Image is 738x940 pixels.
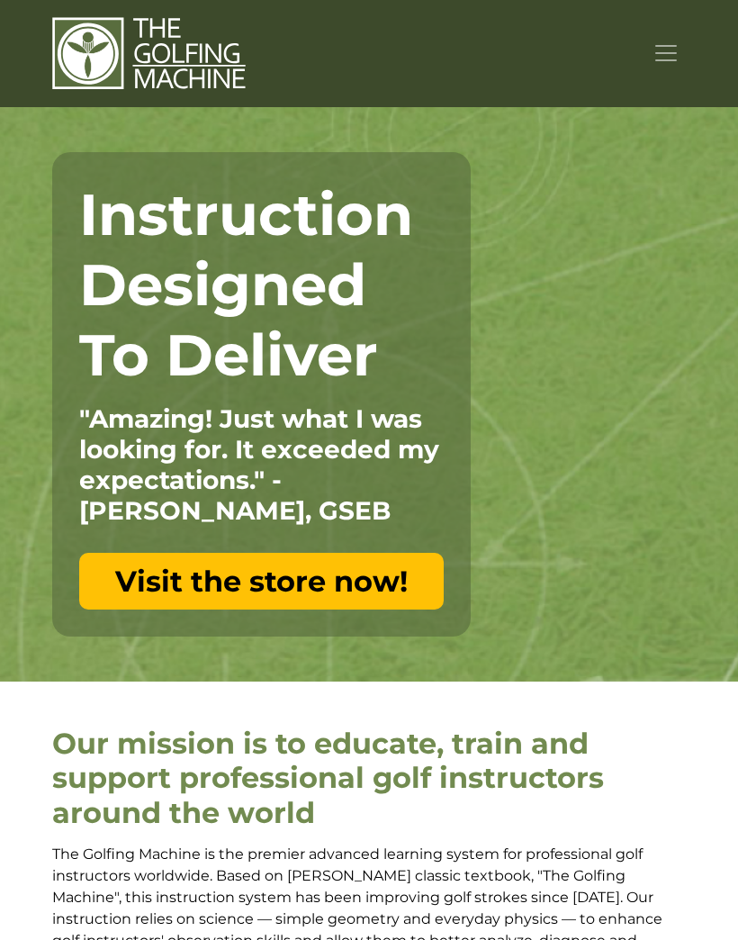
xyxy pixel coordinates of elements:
[52,16,246,91] img: The Golfing Machine
[79,403,444,526] p: "Amazing! Just what I was looking for. It exceeded my expectations." - [PERSON_NAME], GSEB
[79,179,444,390] h1: Instruction Designed To Deliver
[52,727,687,830] h2: Our mission is to educate, train and support professional golf instructors around the world
[79,553,444,610] a: Visit the store now!
[646,38,687,69] button: Toggle navigation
